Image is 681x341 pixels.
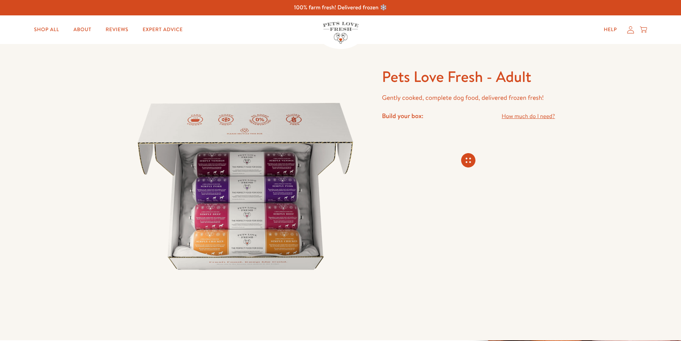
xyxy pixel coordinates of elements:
[502,112,555,121] a: How much do I need?
[323,22,359,44] img: Pets Love Fresh
[382,67,555,87] h1: Pets Love Fresh - Adult
[28,23,65,37] a: Shop All
[137,23,188,37] a: Expert Advice
[598,23,623,37] a: Help
[100,23,134,37] a: Reviews
[382,112,423,120] h4: Build your box:
[382,92,555,103] p: Gently cooked, complete dog food, delivered frozen fresh!
[68,23,97,37] a: About
[126,67,365,306] img: Pets Love Fresh - Adult
[461,153,475,167] svg: Connecting store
